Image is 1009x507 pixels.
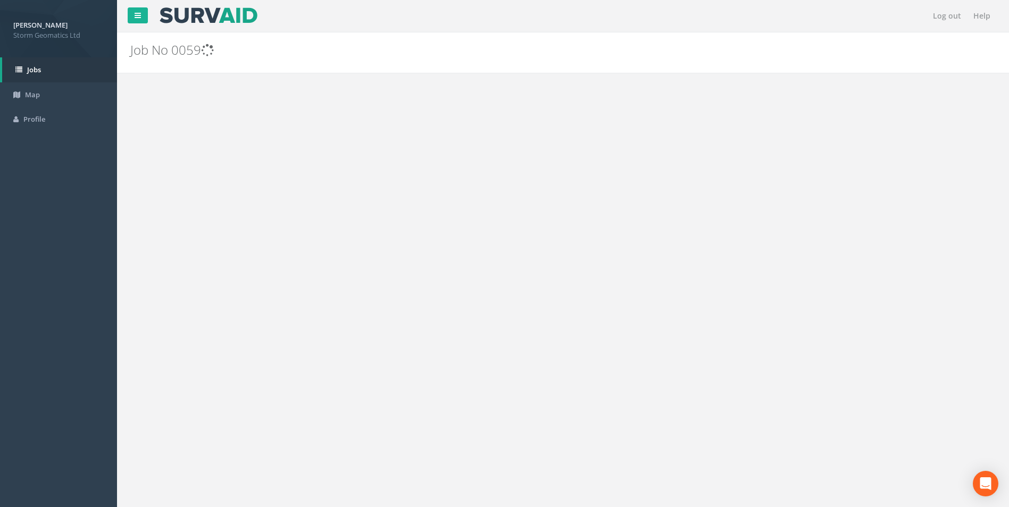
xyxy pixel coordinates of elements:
[25,90,40,99] span: Map
[27,65,41,74] span: Jobs
[130,43,849,57] h2: Job No 0059
[2,57,117,82] a: Jobs
[13,20,68,30] strong: [PERSON_NAME]
[13,18,104,40] a: [PERSON_NAME] Storm Geomatics Ltd
[973,471,998,496] div: Open Intercom Messenger
[23,114,45,124] span: Profile
[13,30,104,40] span: Storm Geomatics Ltd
